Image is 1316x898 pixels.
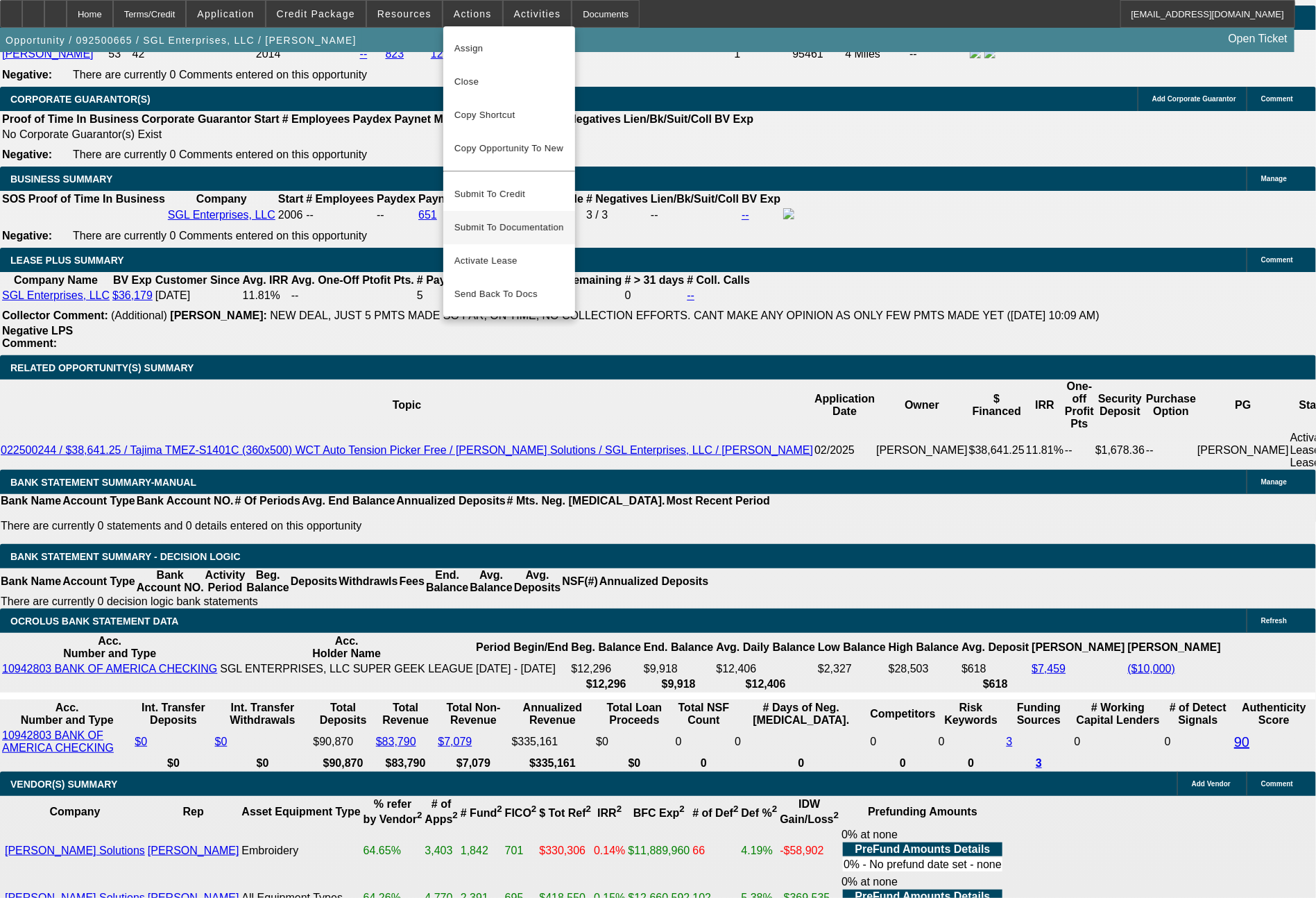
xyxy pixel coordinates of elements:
[454,186,564,203] span: Submit To Credit
[454,143,563,153] span: Copy Opportunity To New
[454,107,564,124] span: Copy Shortcut
[454,40,564,57] span: Assign
[454,74,564,90] span: Close
[454,219,564,236] span: Submit To Documentation
[454,253,564,269] span: Activate Lease
[454,286,564,303] span: Send Back To Docs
